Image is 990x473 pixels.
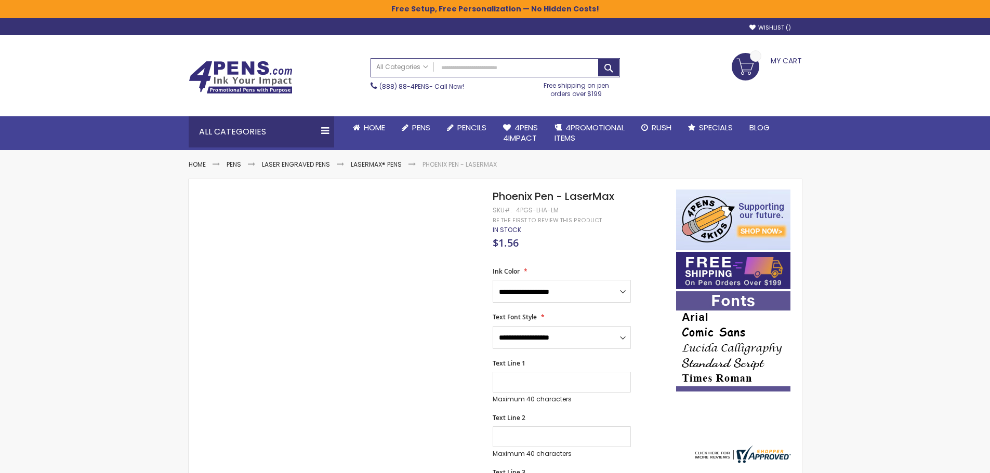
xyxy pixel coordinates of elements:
[493,206,512,214] strong: SKU
[493,413,525,422] span: Text Line 2
[189,116,334,147] div: All Categories
[741,116,778,139] a: Blog
[633,116,680,139] a: Rush
[376,63,428,71] span: All Categories
[493,450,631,458] p: Maximum 40 characters
[493,267,520,276] span: Ink Color
[493,236,519,250] span: $1.56
[493,313,537,321] span: Text Font Style
[262,160,330,169] a: Laser Engraved Pens
[533,77,620,98] div: Free shipping on pen orders over $199
[676,291,790,391] img: font-personalization-examples
[493,359,525,368] span: Text Line 1
[676,190,790,250] img: 4pens 4 kids
[749,122,770,133] span: Blog
[439,116,495,139] a: Pencils
[189,160,206,169] a: Home
[676,252,790,289] img: Free shipping on orders over $199
[652,122,671,133] span: Rush
[364,122,385,133] span: Home
[371,59,433,76] a: All Categories
[493,189,614,204] span: Phoenix Pen - LaserMax
[423,160,497,169] li: Phoenix Pen - LaserMax
[493,395,631,403] p: Maximum 40 characters
[749,24,791,32] a: Wishlist
[457,122,486,133] span: Pencils
[516,206,559,214] div: 4PGS-LHA-LM
[393,116,439,139] a: Pens
[495,116,546,150] a: 4Pens4impact
[189,61,293,94] img: 4Pens Custom Pens and Promotional Products
[493,225,521,234] span: In stock
[692,445,791,463] img: 4pens.com widget logo
[692,456,791,465] a: 4pens.com certificate URL
[379,82,429,91] a: (888) 88-4PENS
[503,122,538,143] span: 4Pens 4impact
[546,116,633,150] a: 4PROMOTIONALITEMS
[493,217,602,224] a: Be the first to review this product
[379,82,464,91] span: - Call Now!
[680,116,741,139] a: Specials
[412,122,430,133] span: Pens
[493,226,521,234] div: Availability
[351,160,402,169] a: LaserMax® Pens
[345,116,393,139] a: Home
[699,122,733,133] span: Specials
[555,122,625,143] span: 4PROMOTIONAL ITEMS
[227,160,241,169] a: Pens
